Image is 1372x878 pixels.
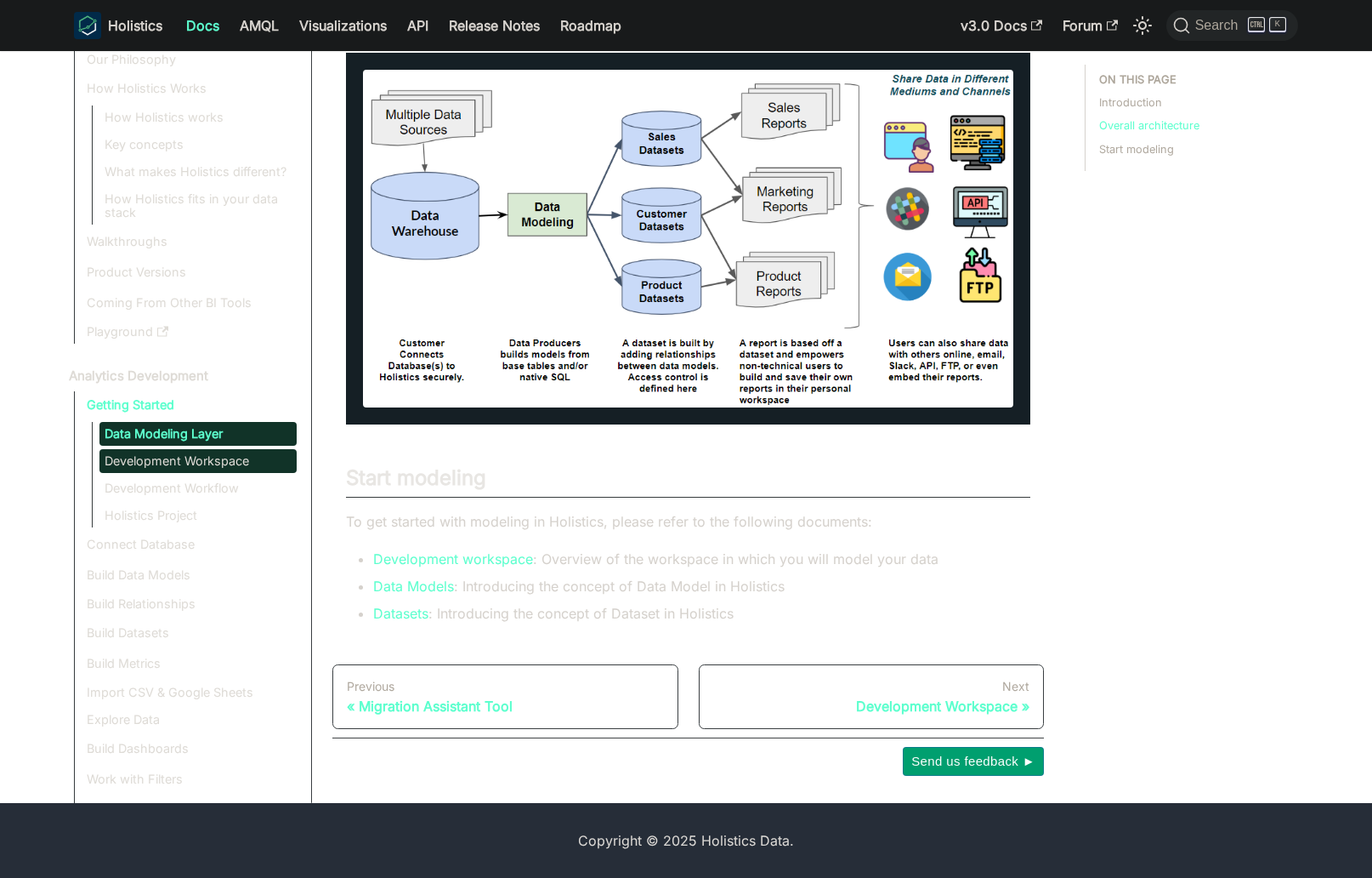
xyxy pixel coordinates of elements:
[1099,117,1199,134] a: Overall architecture
[347,679,664,694] div: Previous
[82,681,297,704] a: Import CSV & Google Sheets
[373,603,1030,624] li: : Introducing the concept of Dataset in Holistics
[1269,17,1286,32] kbd: K
[373,578,454,595] a: Data Models
[1099,94,1162,111] a: Introduction
[99,105,297,129] a: How Holistics works
[82,320,297,344] a: Playground
[82,48,297,71] a: Our Philosophy
[82,531,297,558] a: Connect Database
[347,698,664,715] div: Migration Assistant Tool
[82,650,297,677] a: Build Metrics
[1052,12,1128,39] a: Forum
[911,750,1035,773] span: Send us feedback ►
[82,289,297,316] a: Coming From Other BI Tools
[99,187,297,225] a: How Holistics fits in your data stack
[903,747,1044,776] button: Send us feedback ►
[99,133,297,157] a: Key concepts
[99,504,297,527] a: Holistics Project
[176,12,230,39] a: Docs
[82,592,297,616] a: Build Relationships
[373,550,533,567] a: Development workspace
[950,12,1052,39] a: v3.0 Docs
[550,12,632,39] a: Roadmap
[99,476,297,500] a: Development Workflow
[373,549,1030,569] li: : Overview of the workspace in which you will model your data
[145,830,1227,851] div: Copyright © 2025 Holistics Data.
[82,391,297,419] a: Getting Started
[346,465,1030,498] h2: Start modeling
[82,562,297,589] a: Build Data Models
[74,12,162,39] a: HolisticsHolistics
[332,664,678,729] a: PreviousMigration Assistant Tool
[373,576,1030,596] li: : Introducing the concept of Data Model in Holistics
[363,70,1013,408] img: Data Workflow
[82,796,297,824] a: Interact with Dashboards
[82,735,297,762] a: Build Dashboards
[397,12,439,39] a: API
[82,619,297,647] a: Build Datasets
[108,15,162,36] b: Holistics
[713,698,1030,715] div: Development Workspace
[82,708,297,732] a: Explore Data
[64,364,297,388] a: Analytics Development
[713,679,1030,694] div: Next
[99,449,297,473] a: Development Workspace
[699,664,1045,729] a: NextDevelopment Workspace
[82,75,297,102] a: How Holistics Works
[373,605,428,622] a: Datasets
[439,12,550,39] a: Release Notes
[1166,10,1298,41] button: Search (Ctrl+K)
[99,422,297,446] a: Data Modeling Layer
[332,664,1044,729] nav: Docs pages
[1129,12,1156,39] button: Switch between dark and light mode (currently light mode)
[82,766,297,793] a: Work with Filters
[82,259,297,286] a: Product Versions
[230,12,289,39] a: AMQL
[289,12,397,39] a: Visualizations
[1190,18,1249,33] span: Search
[346,511,1030,532] p: To get started with modeling in Holistics, please refer to the following documents:
[99,160,297,184] a: What makes Holistics different?
[1099,141,1174,157] a: Start modeling
[74,12,101,39] img: Holistics
[82,228,297,255] a: Walkthroughs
